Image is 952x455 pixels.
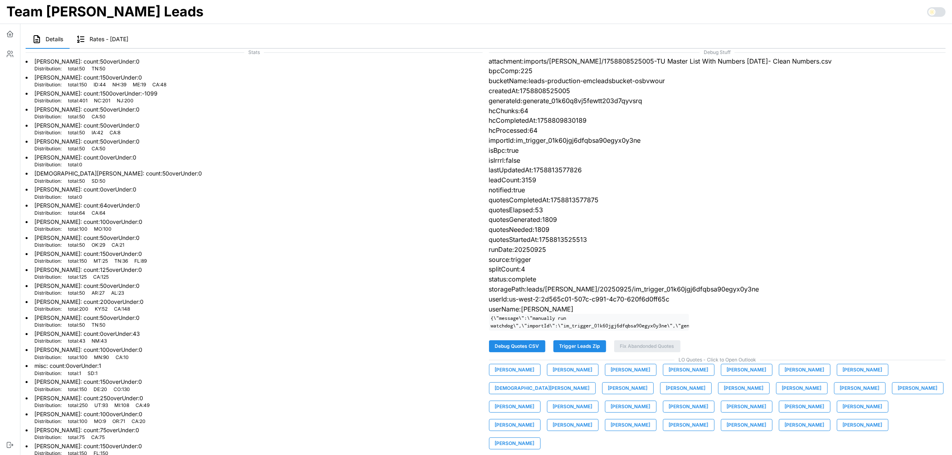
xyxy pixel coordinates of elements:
[34,130,62,136] p: Distribution:
[608,383,648,394] span: [PERSON_NAME]
[843,401,882,412] span: [PERSON_NAME]
[34,138,140,146] p: [PERSON_NAME] : count: 50 overUnder: 0
[68,402,88,409] p: total : 250
[92,66,106,72] p: TN : 50
[489,356,946,364] span: LO Quotes - Click to Open Outlook
[489,116,946,126] p: hcCompletedAt:1758809830189
[34,82,62,88] p: Distribution:
[34,418,62,425] p: Distribution:
[611,419,651,431] span: [PERSON_NAME]
[68,130,85,136] p: total : 50
[898,383,938,394] span: [PERSON_NAME]
[92,146,106,152] p: CA : 50
[614,340,681,352] button: Fix Abandonded Quotes
[721,364,772,376] button: [PERSON_NAME]
[666,383,706,394] span: [PERSON_NAME]
[34,394,150,402] p: [PERSON_NAME] : count: 250 overUnder: 0
[495,364,535,375] span: [PERSON_NAME]
[68,66,85,72] p: total : 50
[34,266,142,274] p: [PERSON_NAME] : count: 125 overUnder: 0
[68,210,85,217] p: total : 64
[34,322,62,329] p: Distribution:
[34,122,140,130] p: [PERSON_NAME] : count: 50 overUnder: 0
[34,66,62,72] p: Distribution:
[489,86,946,96] p: createdAt:1758808525005
[68,242,85,249] p: total : 50
[117,98,134,104] p: NJ : 200
[34,106,140,114] p: [PERSON_NAME] : count: 50 overUnder: 0
[114,258,128,265] p: TN : 36
[68,274,87,281] p: total : 125
[34,250,147,258] p: [PERSON_NAME] : count: 150 overUnder: 0
[489,401,541,413] button: [PERSON_NAME]
[68,82,87,88] p: total : 150
[94,386,107,393] p: DE : 20
[34,298,144,306] p: [PERSON_NAME] : count: 200 overUnder: 0
[779,364,830,376] button: [PERSON_NAME]
[34,410,146,418] p: [PERSON_NAME] : count: 100 overUnder: 0
[88,370,98,377] p: SD : 1
[489,215,946,225] p: quotesGenerated:1809
[6,3,204,20] h1: Team [PERSON_NAME] Leads
[112,418,125,425] p: OR : 71
[547,364,599,376] button: [PERSON_NAME]
[611,364,651,375] span: [PERSON_NAME]
[489,76,946,86] p: bucketName:leads-production-emcleadsbucket-osbvwour
[489,274,946,284] p: status:complete
[843,364,882,375] span: [PERSON_NAME]
[489,146,946,156] p: isBpc:true
[34,234,140,242] p: [PERSON_NAME] : count: 50 overUnder: 0
[489,264,946,274] p: splitCount:4
[724,383,764,394] span: [PERSON_NAME]
[34,378,142,386] p: [PERSON_NAME] : count: 150 overUnder: 0
[34,290,62,297] p: Distribution:
[111,290,124,297] p: AL : 23
[95,306,108,313] p: KY : 52
[779,401,830,413] button: [PERSON_NAME]
[721,401,772,413] button: [PERSON_NAME]
[663,419,714,431] button: [PERSON_NAME]
[90,36,128,42] span: Rates - [DATE]
[68,178,85,185] p: total : 50
[116,354,129,361] p: CA : 10
[114,306,130,313] p: CA : 148
[547,401,599,413] button: [PERSON_NAME]
[34,402,62,409] p: Distribution:
[34,194,62,201] p: Distribution:
[669,401,709,412] span: [PERSON_NAME]
[34,114,62,120] p: Distribution:
[495,438,535,449] span: [PERSON_NAME]
[669,364,709,375] span: [PERSON_NAME]
[669,419,709,431] span: [PERSON_NAME]
[68,338,85,345] p: total : 43
[68,290,85,297] p: total : 50
[46,36,63,42] span: Details
[602,382,654,394] button: [PERSON_NAME]
[94,82,106,88] p: ID : 44
[489,126,946,136] p: hcProcessed:64
[489,136,946,146] p: importId:im_trigger_01k60jgj6dfqbsa90egyx0y3ne
[68,194,82,201] p: total : 0
[34,370,62,377] p: Distribution:
[132,418,146,425] p: CA : 20
[489,175,946,185] p: leadCount:3159
[34,330,140,338] p: [PERSON_NAME] : count: 0 overUnder: 43
[663,401,714,413] button: [PERSON_NAME]
[93,274,109,281] p: CA : 125
[68,146,85,152] p: total : 50
[785,401,824,412] span: [PERSON_NAME]
[495,401,535,412] span: [PERSON_NAME]
[489,255,946,265] p: source:trigger
[489,56,946,66] p: attachment:imports/[PERSON_NAME]/1758808525005-TU Master List With Numbers [DATE]- Clean Numbers.csv
[489,314,689,330] code: {\"message\":\"manually run watchdog\",\"importId\":\"im_trigger_01k60jgj6dfqbsa90egyx0y3ne\",\"g...
[489,419,541,431] button: [PERSON_NAME]
[779,419,830,431] button: [PERSON_NAME]
[34,218,142,226] p: [PERSON_NAME] : count: 100 overUnder: 0
[489,225,946,235] p: quotesNeeded:1809
[68,258,87,265] p: total : 150
[34,314,140,322] p: [PERSON_NAME] : count: 50 overUnder: 0
[489,304,946,314] p: userName:[PERSON_NAME]
[489,245,946,255] p: runDate:20250925
[489,96,946,106] p: generateId:generate_01k60q8vj5fewtt203d7qyvsrq
[489,284,946,294] p: storagePath:leads/[PERSON_NAME]/20250925/im_trigger_01k60jgj6dfqbsa90egyx0y3ne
